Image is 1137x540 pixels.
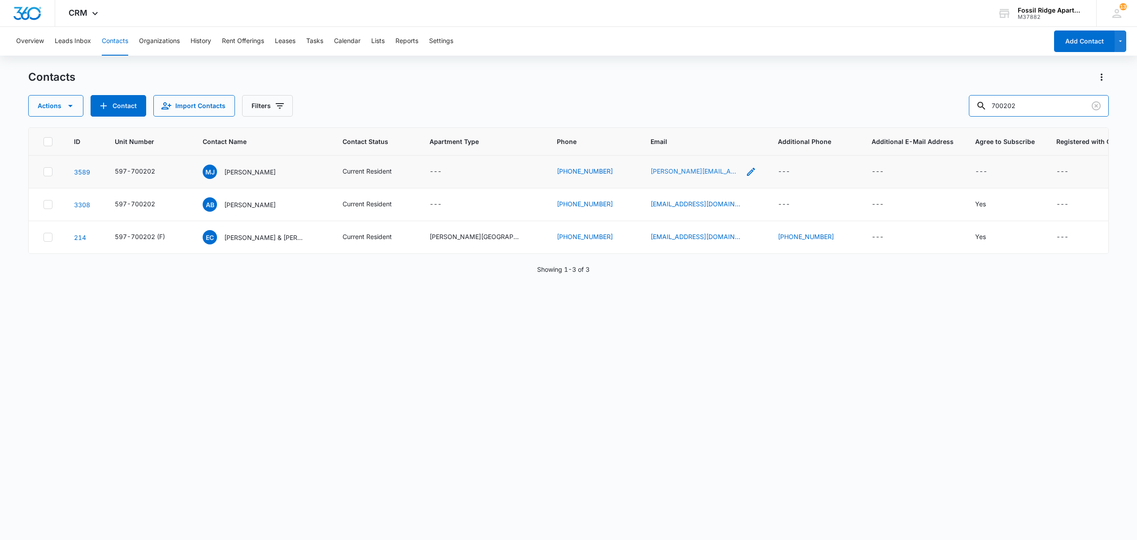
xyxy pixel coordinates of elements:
[1056,199,1085,210] div: Registered with CommunityVIP - - Select to Edit Field
[102,27,128,56] button: Contacts
[343,199,392,209] div: Current Resident
[557,232,613,241] a: [PHONE_NUMBER]
[203,165,292,179] div: Contact Name - Matthew Jacobson - Select to Edit Field
[651,137,743,146] span: Email
[430,166,442,177] div: ---
[28,95,83,117] button: Actions
[55,27,91,56] button: Leads Inbox
[975,166,987,177] div: ---
[224,200,276,209] p: [PERSON_NAME]
[343,232,408,243] div: Contact Status - Current Resident - Select to Edit Field
[778,137,850,146] span: Additional Phone
[242,95,293,117] button: Filters
[153,95,235,117] button: Import Contacts
[1056,199,1068,210] div: ---
[872,166,900,177] div: Additional E-Mail Address - - Select to Edit Field
[1120,3,1127,10] span: 13
[651,199,740,209] a: [EMAIL_ADDRESS][DOMAIN_NAME]
[557,137,616,146] span: Phone
[975,137,1035,146] span: Agree to Subscribe
[395,27,418,56] button: Reports
[557,166,629,177] div: Phone - (480) 349-6085 - Select to Edit Field
[74,137,80,146] span: ID
[74,168,90,176] a: Navigate to contact details page for Matthew Jacobson
[91,95,146,117] button: Add Contact
[203,137,308,146] span: Contact Name
[28,70,75,84] h1: Contacts
[975,232,1002,243] div: Agree to Subscribe - Yes - Select to Edit Field
[1120,3,1127,10] div: notifications count
[115,166,171,177] div: Unit Number - 597-700202 - Select to Edit Field
[651,232,740,241] a: [EMAIL_ADDRESS][DOMAIN_NAME]
[1056,232,1068,243] div: ---
[203,197,217,212] span: AB
[115,137,181,146] span: Unit Number
[1018,7,1083,14] div: account name
[778,232,850,243] div: Additional Phone - (970) 573-1745 - Select to Edit Field
[872,166,884,177] div: ---
[69,8,87,17] span: CRM
[430,166,458,177] div: Apartment Type - - Select to Edit Field
[115,199,171,210] div: Unit Number - 597-700202 - Select to Edit Field
[872,199,884,210] div: ---
[872,232,884,243] div: ---
[557,166,613,176] a: [PHONE_NUMBER]
[203,197,292,212] div: Contact Name - Azlynn Brown - Select to Edit Field
[778,232,834,241] a: [PHONE_NUMBER]
[115,166,155,176] div: 597-700202
[557,199,629,210] div: Phone - (760) 607-7647 - Select to Edit Field
[975,232,986,241] div: Yes
[224,233,305,242] p: [PERSON_NAME] & [PERSON_NAME]
[557,199,613,209] a: [PHONE_NUMBER]
[115,232,165,241] div: 597-700202 (F)
[651,166,756,177] div: Email - jacobson.matthew@gmail.com - Select to Edit Field
[430,232,535,243] div: Apartment Type - Estes Park - Select to Edit Field
[1054,30,1115,52] button: Add Contact
[115,232,181,243] div: Unit Number - 597-700202 (F) - Select to Edit Field
[343,166,392,176] div: Current Resident
[872,199,900,210] div: Additional E-Mail Address - - Select to Edit Field
[975,199,1002,210] div: Agree to Subscribe - Yes - Select to Edit Field
[537,265,590,274] p: Showing 1-3 of 3
[16,27,44,56] button: Overview
[969,95,1109,117] input: Search Contacts
[343,166,408,177] div: Contact Status - Current Resident - Select to Edit Field
[343,199,408,210] div: Contact Status - Current Resident - Select to Edit Field
[115,199,155,209] div: 597-700202
[191,27,211,56] button: History
[651,232,756,243] div: Email - kyeganc91@gmail.com - Select to Edit Field
[334,27,360,56] button: Calendar
[1056,232,1085,243] div: Registered with CommunityVIP - - Select to Edit Field
[975,166,1003,177] div: Agree to Subscribe - - Select to Edit Field
[429,27,453,56] button: Settings
[1018,14,1083,20] div: account id
[651,166,740,176] a: [PERSON_NAME][EMAIL_ADDRESS][PERSON_NAME][DOMAIN_NAME]
[139,27,180,56] button: Organizations
[778,199,806,210] div: Additional Phone - - Select to Edit Field
[430,199,458,210] div: Apartment Type - - Select to Edit Field
[872,137,954,146] span: Additional E-Mail Address
[74,201,90,209] a: Navigate to contact details page for Azlynn Brown
[224,167,276,177] p: [PERSON_NAME]
[371,27,385,56] button: Lists
[306,27,323,56] button: Tasks
[203,165,217,179] span: MJ
[1094,70,1109,84] button: Actions
[74,234,86,241] a: Navigate to contact details page for Emily Carrera & Kyegan Christy
[1056,166,1068,177] div: ---
[343,137,395,146] span: Contact Status
[557,232,629,243] div: Phone - (970) 518-2557 - Select to Edit Field
[343,232,392,241] div: Current Resident
[778,166,790,177] div: ---
[275,27,295,56] button: Leases
[778,199,790,210] div: ---
[222,27,264,56] button: Rent Offerings
[1089,99,1103,113] button: Clear
[872,232,900,243] div: Additional E-Mail Address - - Select to Edit Field
[203,230,217,244] span: EC
[1056,166,1085,177] div: Registered with CommunityVIP - - Select to Edit Field
[778,166,806,177] div: Additional Phone - - Select to Edit Field
[430,137,535,146] span: Apartment Type
[203,230,321,244] div: Contact Name - Emily Carrera & Kyegan Christy - Select to Edit Field
[975,199,986,209] div: Yes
